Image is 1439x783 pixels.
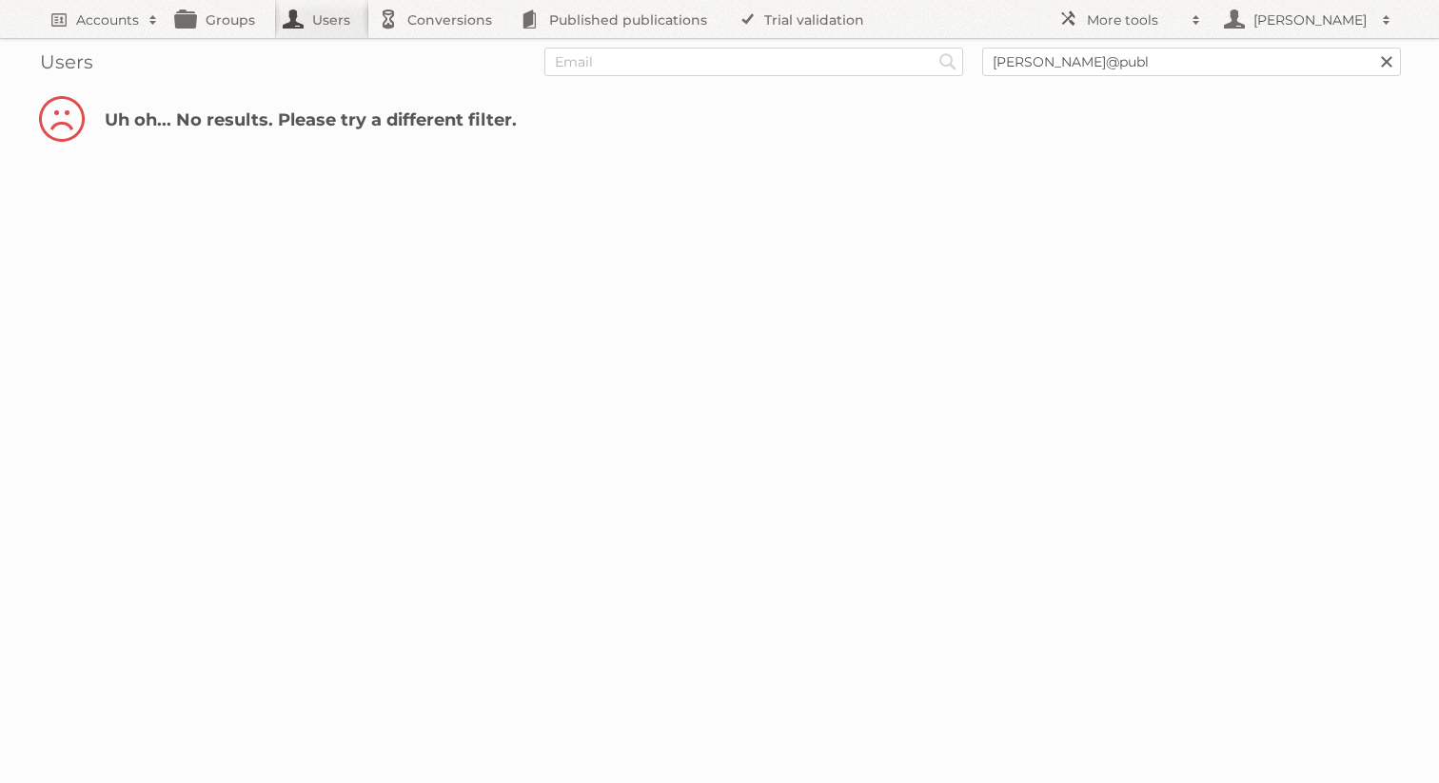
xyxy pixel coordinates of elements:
h2: More tools [1087,10,1182,29]
h2: [PERSON_NAME] [1249,10,1372,29]
input: Search [934,48,962,76]
input: Name [982,48,1401,76]
h2: Uh oh... No results. Please try a different filter. [38,95,1401,152]
input: Email [544,48,963,76]
h2: Accounts [76,10,139,29]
